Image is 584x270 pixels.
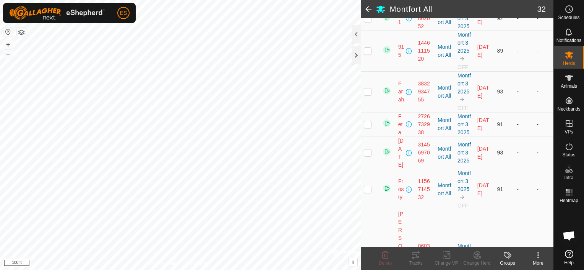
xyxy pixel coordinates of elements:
[352,259,354,265] span: i
[438,145,451,161] div: Montfort All
[398,177,404,201] span: Frosty
[438,116,451,132] div: Montfort All
[457,32,471,54] a: Montfort 3 2025
[497,15,503,21] span: 92
[457,113,471,135] a: Montfort 3 2025
[188,260,211,267] a: Contact Us
[565,130,573,134] span: VPs
[382,119,391,128] img: returning on
[514,6,534,31] td: -
[17,28,26,37] button: Map Layers
[431,260,462,267] div: Change VP
[3,40,13,49] button: +
[418,6,432,31] div: 2664862052
[438,246,451,262] div: Montfort All
[561,84,577,88] span: Animals
[514,112,534,137] td: -
[418,112,432,137] div: 2726732938
[534,112,553,137] td: -
[150,260,179,267] a: Privacy Policy
[457,243,471,265] a: Montfort 3 2025
[534,137,553,169] td: -
[558,15,579,20] span: Schedules
[497,121,503,127] span: 91
[3,27,13,37] button: Reset Map
[9,6,105,20] img: Gallagher Logo
[390,5,537,14] h2: Montfort All
[457,170,471,192] a: Montfort 3 2025
[477,85,489,99] span: Oct 4, 2025, 5:52 PM
[562,153,575,157] span: Status
[537,3,546,15] span: 32
[418,80,432,104] div: 3832934755
[438,84,451,100] div: Montfort All
[497,186,503,192] span: 91
[497,48,503,54] span: 89
[534,169,553,210] td: -
[457,72,471,95] a: Montfort 3 2025
[398,137,404,169] span: [DATE]
[438,43,451,59] div: Montfort All
[534,6,553,31] td: -
[492,260,523,267] div: Groups
[457,105,468,111] span: OFF
[477,146,489,160] span: Oct 4, 2025, 5:52 PM
[557,107,580,111] span: Neckbands
[477,182,489,196] span: Oct 4, 2025, 5:52 PM
[563,61,575,66] span: Herds
[457,141,471,164] a: Montfort 3 2025
[398,43,404,59] span: 915
[514,137,534,169] td: -
[497,149,503,156] span: 93
[554,247,584,268] a: Help
[382,184,391,193] img: returning on
[401,260,431,267] div: Tracks
[418,39,432,63] div: 1446111520
[457,7,471,29] a: Montfort 3 2025
[477,44,489,58] span: Oct 4, 2025, 5:52 PM
[459,96,465,103] img: to
[459,194,465,200] img: to
[497,88,503,95] span: 93
[534,71,553,112] td: -
[514,169,534,210] td: -
[477,117,489,131] span: Oct 4, 2025, 5:37 PM
[382,147,391,156] img: returning on
[534,31,553,71] td: -
[379,260,392,266] span: Delete
[438,10,451,26] div: Montfort All
[560,198,578,203] span: Heatmap
[459,56,465,62] img: to
[462,260,492,267] div: Change Herd
[382,45,391,55] img: returning on
[514,31,534,71] td: -
[564,260,574,265] span: Help
[438,182,451,198] div: Montfort All
[418,242,432,266] div: 0603364978
[3,50,13,59] button: –
[349,258,357,267] button: i
[120,9,127,17] span: ES
[382,86,391,95] img: returning on
[398,10,404,26] span: 891
[558,224,581,247] div: Open chat
[523,260,553,267] div: More
[564,175,573,180] span: Infra
[457,202,468,209] span: OFF
[514,71,534,112] td: -
[457,64,468,70] span: OFF
[418,177,432,201] div: 1156714532
[398,112,404,137] span: Feta
[398,80,404,104] span: Farah
[418,141,432,165] div: 3145697069
[556,38,581,43] span: Notifications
